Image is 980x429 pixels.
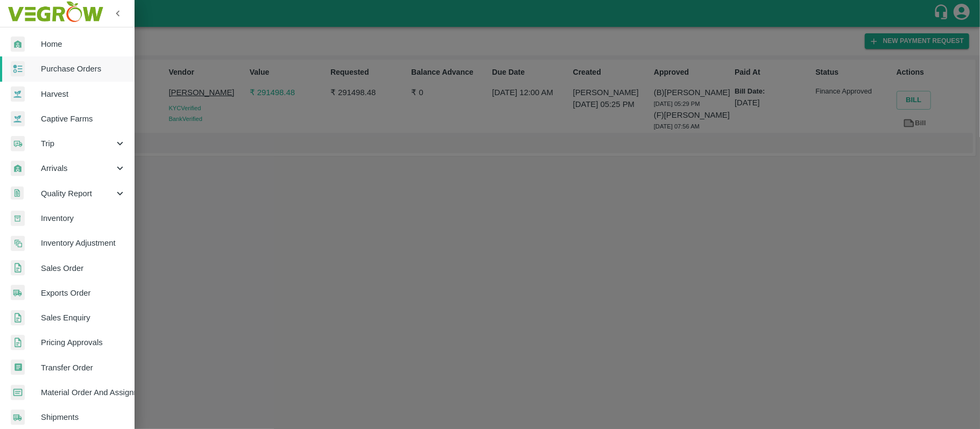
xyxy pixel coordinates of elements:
img: qualityReport [11,187,24,200]
span: Exports Order [41,287,126,299]
img: whInventory [11,211,25,226]
span: Inventory Adjustment [41,237,126,249]
span: Home [41,38,126,50]
img: inventory [11,235,25,251]
img: whArrival [11,37,25,52]
span: Inventory [41,212,126,224]
img: shipments [11,410,25,425]
span: Arrivals [41,162,114,174]
img: shipments [11,285,25,301]
span: Harvest [41,88,126,100]
img: harvest [11,86,25,102]
span: Purchase Orders [41,63,126,75]
span: Transfer Order [41,362,126,374]
span: Pricing Approvals [41,337,126,348]
img: delivery [11,136,25,152]
span: Sales Enquiry [41,312,126,324]
img: sales [11,260,25,276]
img: reciept [11,61,25,77]
span: Shipments [41,411,126,423]
img: sales [11,335,25,351]
span: Captive Farms [41,113,126,125]
img: sales [11,310,25,326]
img: centralMaterial [11,385,25,401]
span: Trip [41,138,114,149]
img: whArrival [11,161,25,176]
span: Material Order And Assignment [41,387,126,398]
span: Sales Order [41,262,126,274]
img: harvest [11,111,25,127]
img: whTransfer [11,360,25,375]
span: Quality Report [41,188,114,199]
